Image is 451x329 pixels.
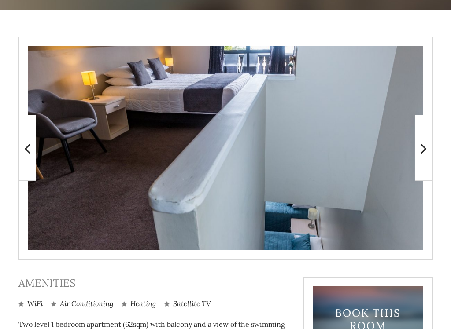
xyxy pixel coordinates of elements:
[18,277,290,290] h3: Amenities
[164,299,211,309] li: Satellite TV
[51,299,113,309] li: Air Conditioning
[122,299,156,309] li: Heating
[18,299,43,309] li: WiFi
